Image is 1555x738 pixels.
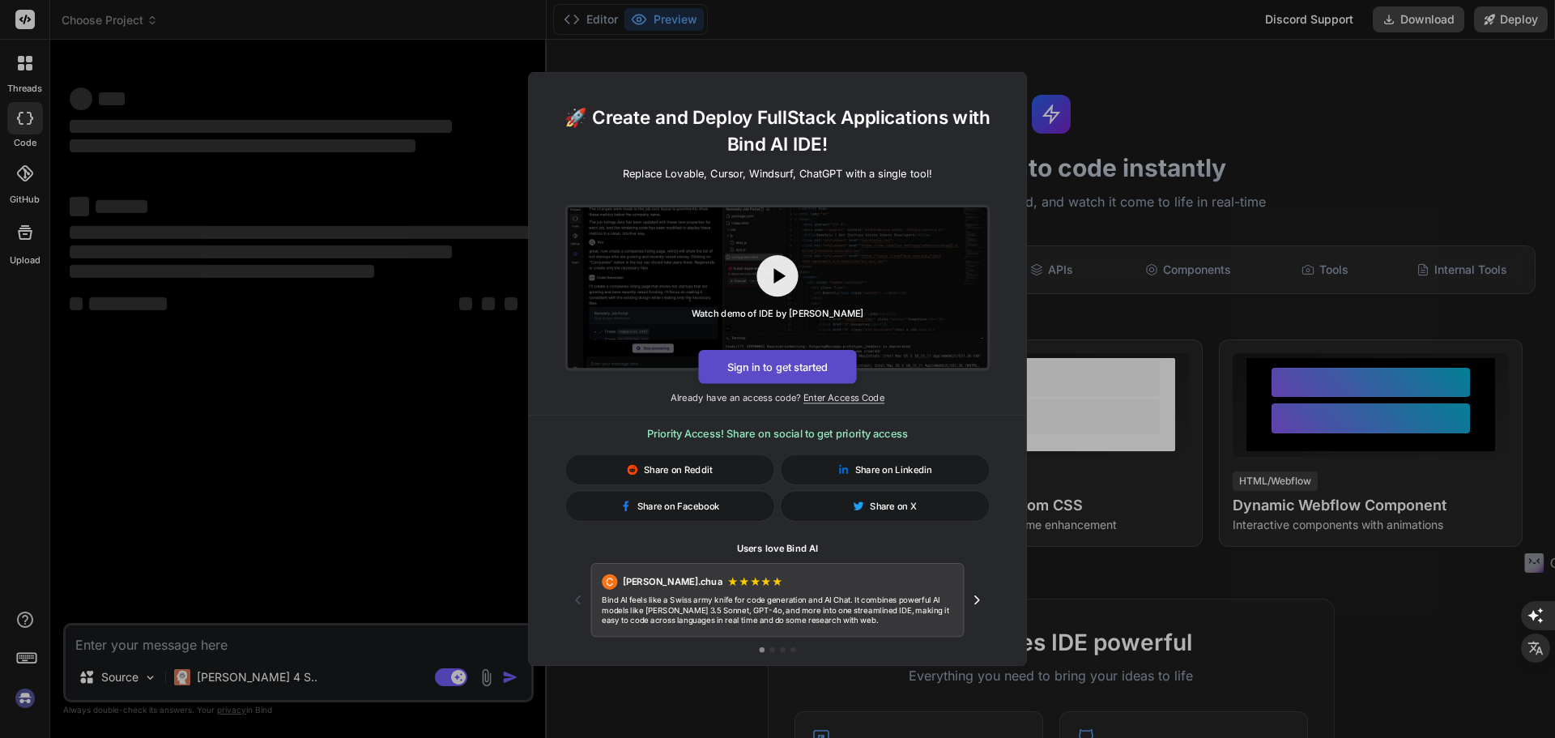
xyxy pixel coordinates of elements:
button: Go to testimonial 2 [769,647,774,652]
button: Go to testimonial 1 [760,647,765,652]
h1: 🚀 Create and Deploy FullStack Applications with Bind AI IDE! [549,104,1005,158]
h3: Priority Access! Share on social to get priority access [565,426,991,442]
button: Sign in to get started [698,350,856,384]
h1: Users love Bind AI [565,543,991,556]
span: ★ [772,574,783,590]
span: Enter Access Code [803,392,884,403]
p: Replace Lovable, Cursor, Windsurf, ChatGPT with a single tool! [623,166,932,181]
span: ★ [727,574,739,590]
span: ★ [739,574,750,590]
span: [PERSON_NAME].chua [623,575,722,588]
span: Share on Linkedin [855,463,932,476]
button: Go to testimonial 4 [790,647,795,652]
p: Already have an access code? [529,391,1026,404]
span: Share on X [870,500,917,513]
span: ★ [750,574,761,590]
span: ★ [760,574,772,590]
button: Previous testimonial [565,587,591,613]
span: Share on Reddit [644,463,713,476]
div: C [602,574,617,590]
p: Bind AI feels like a Swiss army knife for code generation and AI Chat. It combines powerful AI mo... [602,595,953,625]
div: Watch demo of IDE by [PERSON_NAME] [692,307,864,320]
button: Go to testimonial 3 [780,647,785,652]
button: Next testimonial [964,587,990,613]
span: Share on Facebook [637,500,720,513]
